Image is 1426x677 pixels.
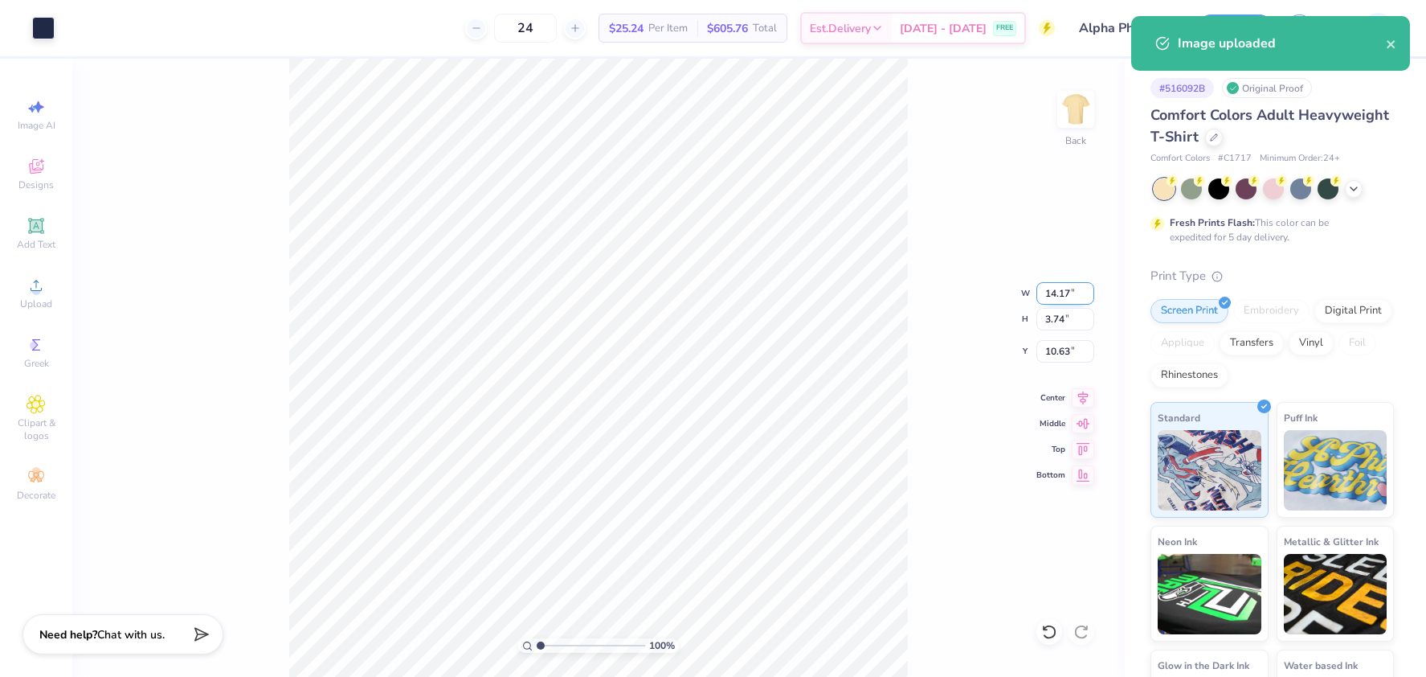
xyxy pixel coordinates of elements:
[1314,299,1392,323] div: Digital Print
[1218,152,1252,166] span: # C1717
[1284,554,1387,634] img: Metallic & Glitter Ink
[17,238,55,251] span: Add Text
[1284,657,1358,674] span: Water based Ink
[18,178,54,191] span: Designs
[1150,299,1228,323] div: Screen Print
[1150,331,1215,355] div: Applique
[8,416,64,442] span: Clipart & logos
[39,627,97,642] strong: Need help?
[1036,392,1065,404] span: Center
[1260,152,1340,166] span: Minimum Order: 24 +
[1289,331,1334,355] div: Vinyl
[1150,152,1210,166] span: Comfort Colors
[1284,430,1387,511] img: Puff Ink
[1036,418,1065,429] span: Middle
[1150,267,1394,285] div: Print Type
[1178,34,1386,53] div: Image uploaded
[1150,363,1228,388] div: Rhinestones
[1222,78,1312,98] div: Original Proof
[648,20,688,37] span: Per Item
[1338,331,1376,355] div: Foil
[1036,470,1065,481] span: Bottom
[753,20,777,37] span: Total
[1284,533,1379,550] span: Metallic & Glitter Ink
[24,357,49,370] span: Greek
[1158,430,1261,511] img: Standard
[900,20,987,37] span: [DATE] - [DATE]
[1036,444,1065,455] span: Top
[20,297,52,310] span: Upload
[1150,105,1389,146] span: Comfort Colors Adult Heavyweight T-Shirt
[1067,12,1185,44] input: Untitled Design
[1065,133,1086,148] div: Back
[1284,409,1318,426] span: Puff Ink
[1158,657,1249,674] span: Glow in the Dark Ink
[1233,299,1310,323] div: Embroidery
[97,627,165,642] span: Chat with us.
[1158,533,1197,550] span: Neon Ink
[17,489,55,502] span: Decorate
[494,14,557,43] input: – –
[1220,331,1284,355] div: Transfers
[1170,215,1367,244] div: This color can be expedited for 5 day delivery.
[18,119,55,132] span: Image AI
[1060,93,1092,125] img: Back
[1386,34,1397,53] button: close
[1158,554,1261,634] img: Neon Ink
[1170,216,1255,229] strong: Fresh Prints Flash:
[609,20,644,37] span: $25.24
[1158,409,1200,426] span: Standard
[1150,78,1214,98] div: # 516092B
[996,23,1013,34] span: FREE
[707,20,748,37] span: $605.76
[810,20,871,37] span: Est. Delivery
[649,638,675,653] span: 100 %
